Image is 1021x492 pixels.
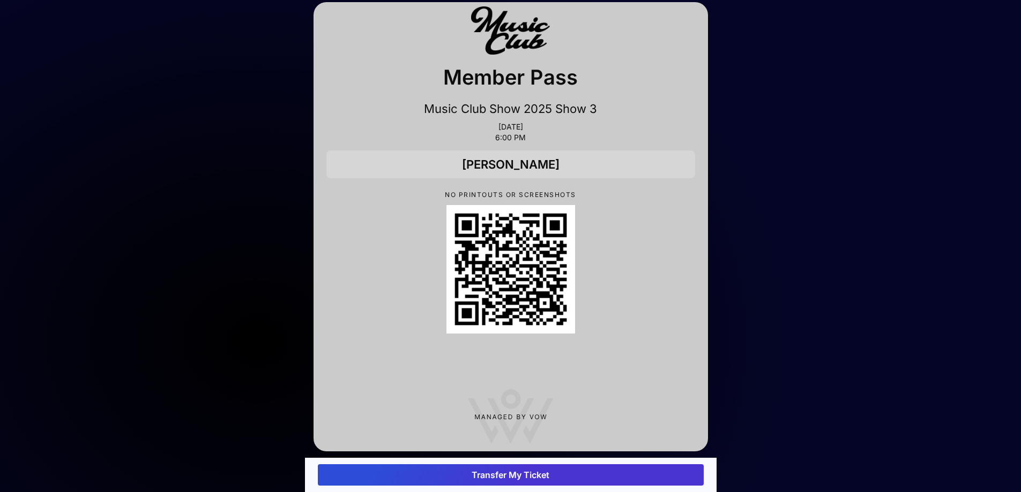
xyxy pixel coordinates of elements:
[326,150,695,178] div: [PERSON_NAME]
[326,123,695,131] p: [DATE]
[318,464,704,486] button: Transfer My Ticket
[326,101,695,116] p: Music Club Show 2025 Show 3
[326,191,695,199] p: NO PRINTOUTS OR SCREENSHOTS
[446,205,575,334] div: QR Code
[326,62,695,93] p: Member Pass
[326,133,695,142] p: 6:00 PM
